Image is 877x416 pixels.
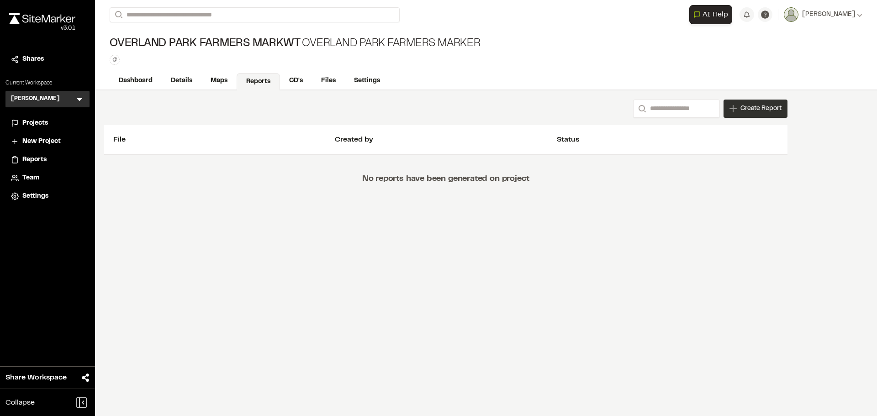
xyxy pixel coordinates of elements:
[5,397,35,408] span: Collapse
[11,95,60,104] h3: [PERSON_NAME]
[237,73,280,90] a: Reports
[11,118,84,128] a: Projects
[110,72,162,90] a: Dashboard
[22,118,48,128] span: Projects
[11,137,84,147] a: New Project
[740,104,782,114] span: Create Report
[633,100,650,118] button: Search
[362,155,530,204] p: No reports have been generated on project
[280,72,312,90] a: CD's
[557,134,778,145] div: Status
[201,72,237,90] a: Maps
[335,134,556,145] div: Created by
[689,5,736,24] div: Open AI Assistant
[784,7,862,22] button: [PERSON_NAME]
[312,72,345,90] a: Files
[110,7,126,22] button: Search
[689,5,732,24] button: Open AI Assistant
[22,191,48,201] span: Settings
[703,9,728,20] span: AI Help
[9,24,75,32] div: Oh geez...please don't...
[5,79,90,87] p: Current Workspace
[11,191,84,201] a: Settings
[110,37,300,51] span: Overland Park Farmers Markwt
[162,72,201,90] a: Details
[11,155,84,165] a: Reports
[5,372,67,383] span: Share Workspace
[22,54,44,64] span: Shares
[784,7,798,22] img: User
[22,173,39,183] span: Team
[113,134,335,145] div: File
[110,55,120,65] button: Edit Tags
[11,173,84,183] a: Team
[345,72,389,90] a: Settings
[11,54,84,64] a: Shares
[22,137,61,147] span: New Project
[802,10,855,20] span: [PERSON_NAME]
[22,155,47,165] span: Reports
[110,37,481,51] div: Overland Park Farmers Marker
[9,13,75,24] img: rebrand.png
